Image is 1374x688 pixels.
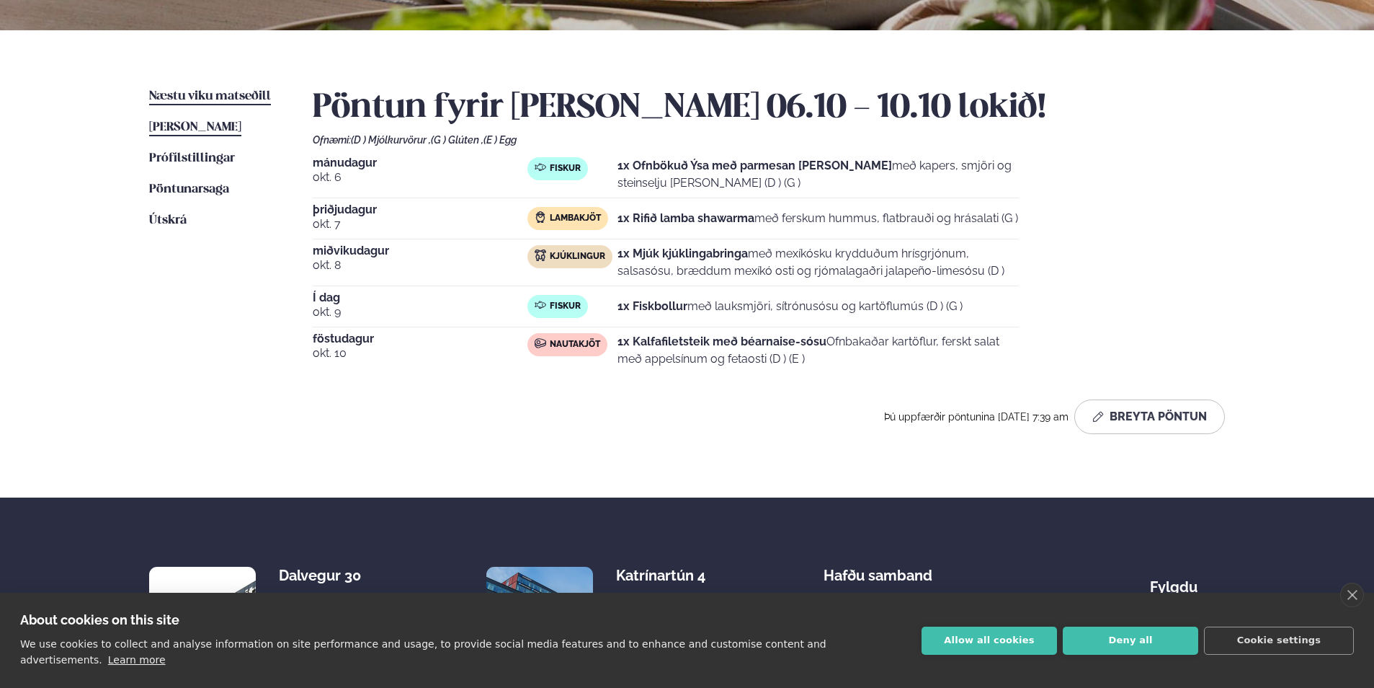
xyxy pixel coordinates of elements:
[313,245,527,257] span: miðvikudagur
[617,245,1019,280] p: með mexíkósku krydduðum hrísgrjónum, salsasósu, bræddum mexíkó osti og rjómalagaðri jalapeño-lime...
[617,333,1019,368] p: Ofnbakaðar kartöflur, ferskt salat með appelsínum og fetaosti (D ) (E )
[149,181,229,198] a: Pöntunarsaga
[149,567,256,674] img: image alt
[313,216,527,233] span: okt. 7
[149,212,187,229] a: Útskrá
[313,157,527,169] span: mánudagur
[535,162,546,173] img: fish.svg
[108,654,166,666] a: Learn more
[313,292,527,304] span: Í dag
[279,567,393,584] div: Dalvegur 30
[149,183,229,195] span: Pöntunarsaga
[313,333,527,345] span: föstudagur
[313,88,1225,128] h2: Pöntun fyrir [PERSON_NAME] 06.10 - 10.10 lokið!
[313,257,527,274] span: okt. 8
[550,163,581,175] span: Fiskur
[550,251,605,263] span: Kjúklingur
[313,169,527,186] span: okt. 6
[616,567,731,584] div: Katrínartún 4
[1150,567,1225,613] div: Fylgdu okkur
[149,119,241,136] a: [PERSON_NAME]
[1063,627,1198,655] button: Deny all
[617,299,687,313] strong: 1x Fiskbollur
[535,299,546,311] img: fish.svg
[550,339,600,350] span: Nautakjöt
[20,638,826,666] p: We use cookies to collect and analyse information on site performance and usage, to provide socia...
[1074,400,1225,434] button: Breyta Pöntun
[1204,627,1354,655] button: Cookie settings
[884,411,1069,423] span: Þú uppfærðir pöntunina [DATE] 7:39 am
[313,134,1225,146] div: Ofnæmi:
[486,567,593,674] img: image alt
[20,612,179,627] strong: About cookies on this site
[922,627,1057,655] button: Allow all cookies
[824,555,932,584] span: Hafðu samband
[617,157,1019,192] p: með kapers, smjöri og steinselju [PERSON_NAME] (D ) (G )
[149,152,235,164] span: Prófílstillingar
[617,298,963,315] p: með lauksmjöri, sítrónusósu og kartöflumús (D ) (G )
[149,88,271,105] a: Næstu viku matseðill
[535,338,546,349] img: beef.svg
[550,213,601,224] span: Lambakjöt
[617,335,826,348] strong: 1x Kalfafiletsteik með béarnaise-sósu
[535,250,546,261] img: chicken.svg
[617,211,754,225] strong: 1x Rifið lamba shawarma
[149,121,241,133] span: [PERSON_NAME]
[617,247,748,260] strong: 1x Mjúk kjúklingabringa
[550,301,581,312] span: Fiskur
[149,150,235,167] a: Prófílstillingar
[617,210,1018,227] p: með ferskum hummus, flatbrauði og hrásalati (G )
[351,134,431,146] span: (D ) Mjólkurvörur ,
[313,204,527,216] span: þriðjudagur
[149,214,187,226] span: Útskrá
[617,159,892,172] strong: 1x Ofnbökuð Ýsa með parmesan [PERSON_NAME]
[313,304,527,321] span: okt. 9
[431,134,483,146] span: (G ) Glúten ,
[313,345,527,362] span: okt. 10
[1340,583,1364,607] a: close
[483,134,517,146] span: (E ) Egg
[535,211,546,223] img: Lamb.svg
[149,90,271,102] span: Næstu viku matseðill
